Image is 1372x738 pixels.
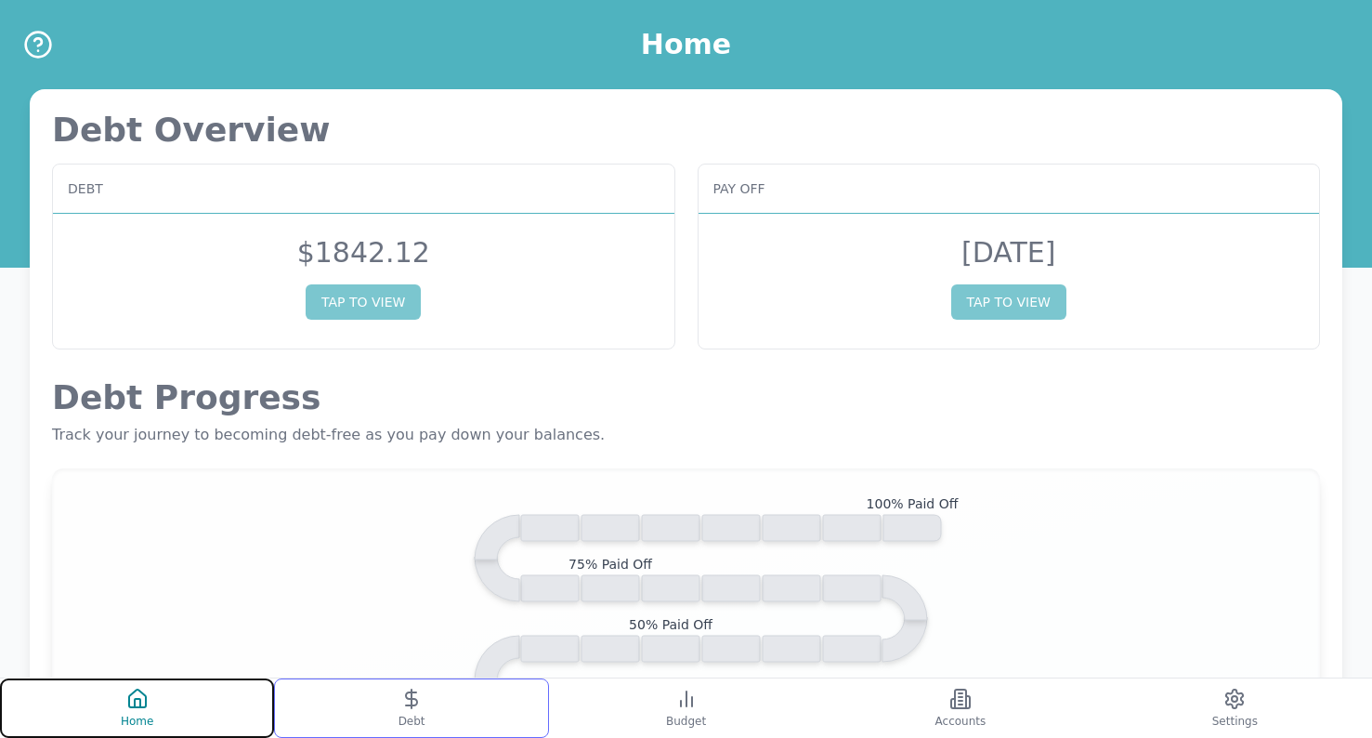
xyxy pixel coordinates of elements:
button: Debt [274,679,548,738]
button: Help [22,29,54,60]
span: Accounts [935,714,987,729]
h1: Home [641,28,731,61]
button: Settings [1098,679,1372,738]
span: [DATE] [961,236,1055,269]
p: Debt Overview [52,112,1320,149]
span: Debt [68,179,103,198]
span: $ 1842.12 [297,236,430,269]
button: TAP TO VIEW [306,284,421,320]
span: Debt [399,714,425,729]
button: Budget [549,679,823,738]
span: Home [121,714,153,729]
span: Settings [1212,714,1258,729]
h2: Debt Progress [52,379,1320,416]
p: Track your journey to becoming debt-free as you pay down your balances. [52,424,1320,446]
button: Accounts [823,679,1097,738]
span: Budget [666,714,706,729]
span: Pay off [713,179,765,198]
button: TAP TO VIEW [951,284,1066,320]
